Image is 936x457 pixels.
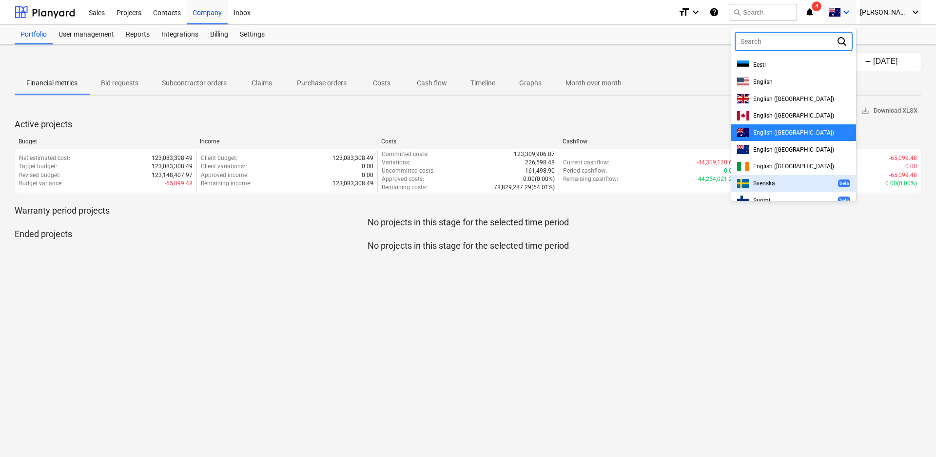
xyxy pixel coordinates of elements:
span: Svenska [753,180,775,187]
span: Eesti [753,61,766,68]
span: [PERSON_NAME] [860,8,909,16]
span: Suomi [753,197,770,204]
span: English ([GEOGRAPHIC_DATA]) [753,96,834,102]
p: beta [839,197,849,203]
span: English ([GEOGRAPHIC_DATA]) [753,112,834,119]
span: English ([GEOGRAPHIC_DATA]) [753,129,834,136]
p: beta [839,180,849,186]
span: English ([GEOGRAPHIC_DATA]) [753,146,834,153]
i: keyboard_arrow_down [910,6,921,18]
span: English [753,79,773,85]
span: English ([GEOGRAPHIC_DATA]) [753,163,834,170]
